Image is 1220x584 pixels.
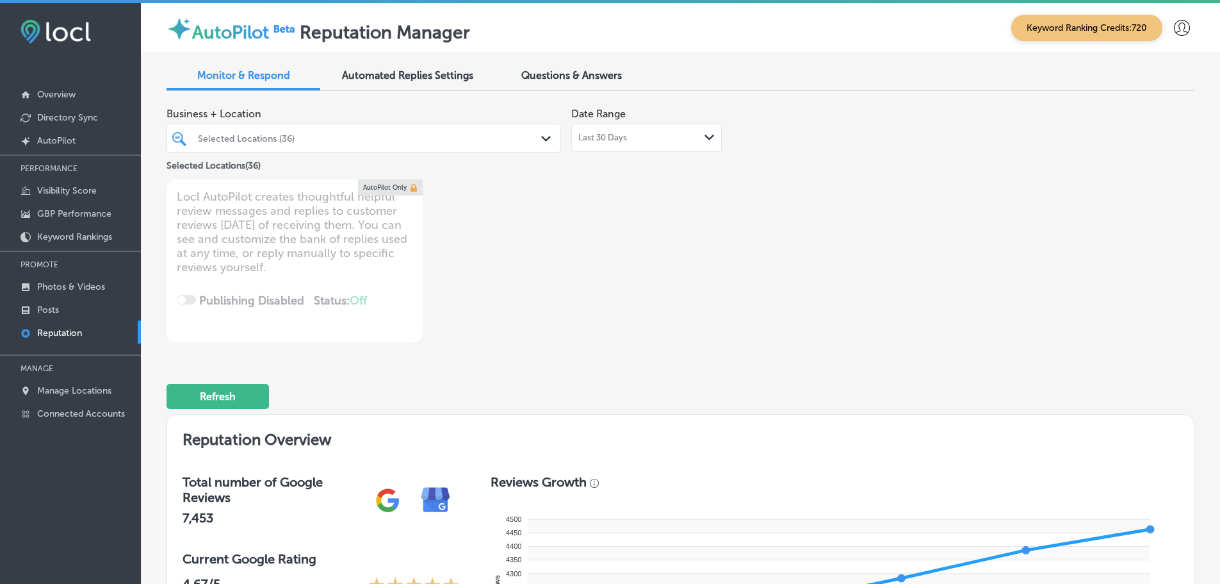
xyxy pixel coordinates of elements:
h3: Reviews Growth [491,474,587,490]
tspan: 4500 [506,515,521,523]
h3: Total number of Google Reviews [183,474,364,505]
p: Keyword Rankings [37,231,112,242]
span: Keyword Ranking Credits: 720 [1011,15,1162,41]
span: Automated Replies Settings [342,69,473,81]
img: gPZS+5FD6qPJAAAAABJRU5ErkJggg== [364,476,412,524]
p: Manage Locations [37,385,111,396]
p: Selected Locations ( 36 ) [167,155,261,171]
p: Posts [37,305,59,315]
span: Business + Location [167,108,561,120]
img: e7ababfa220611ac49bdb491a11684a6.png [412,476,460,524]
p: Photos & Videos [37,281,105,292]
p: AutoPilot [37,135,76,146]
span: Last 30 Days [578,133,627,143]
tspan: 4450 [506,529,521,537]
p: Visibility Score [37,185,97,196]
div: Selected Locations (36) [198,133,542,144]
img: autopilot-icon [167,16,192,42]
p: Overview [37,89,76,100]
h3: Current Google Rating [183,551,460,567]
img: Beta [269,22,300,35]
label: AutoPilot [192,22,269,43]
h2: Reputation Overview [167,415,1194,459]
tspan: 4350 [506,556,521,563]
span: Monitor & Respond [197,69,290,81]
p: GBP Performance [37,208,111,219]
tspan: 4400 [506,542,521,550]
span: Questions & Answers [521,69,622,81]
button: Refresh [167,384,269,409]
tspan: 4300 [506,570,521,578]
label: Reputation Manager [300,22,470,43]
p: Connected Accounts [37,408,125,419]
img: fda3e92497d09a02dc62c9cd864e3231.png [20,20,91,44]
label: Date Range [571,108,626,120]
p: Reputation [37,328,82,338]
h2: 7,453 [183,510,364,526]
p: Directory Sync [37,112,98,123]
